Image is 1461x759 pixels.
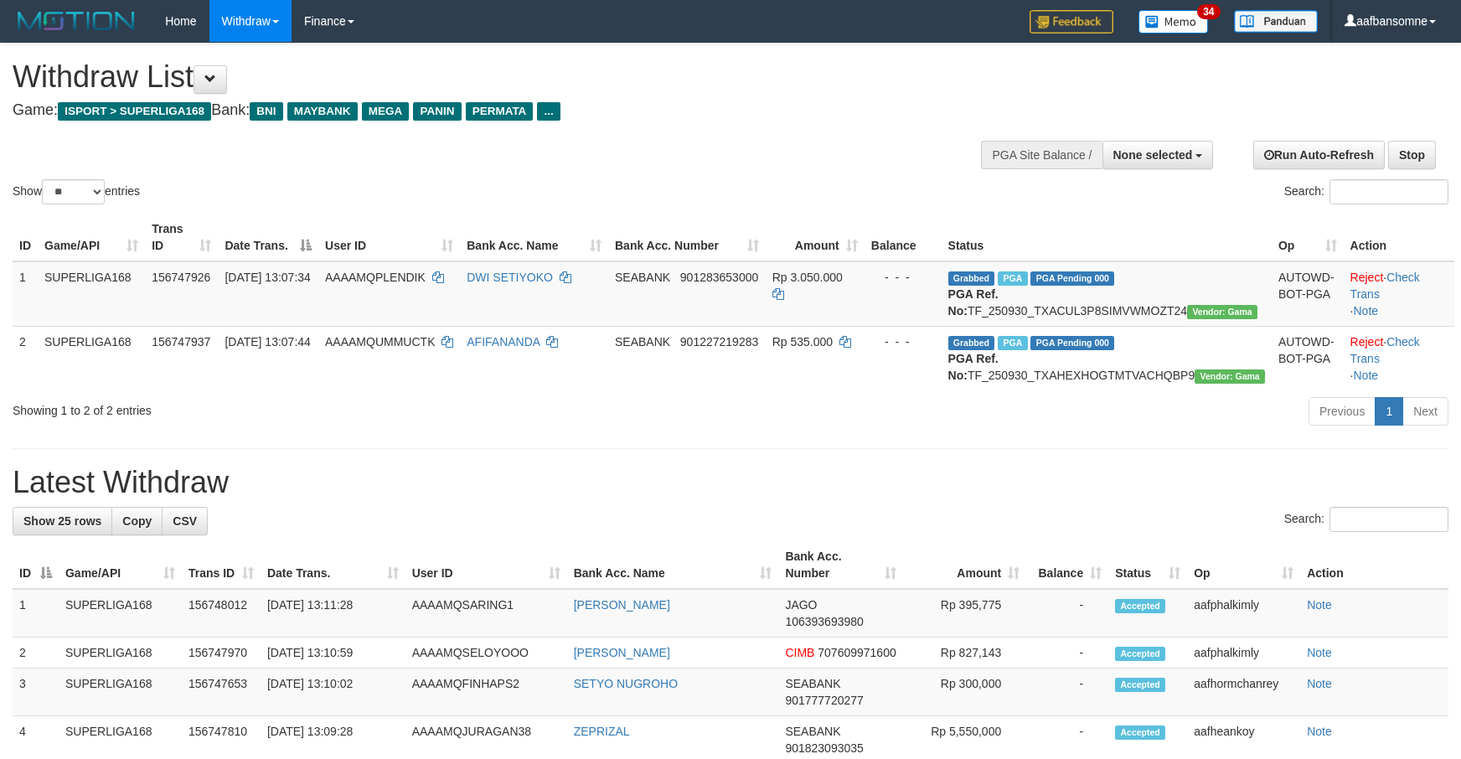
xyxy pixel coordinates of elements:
[1344,261,1454,327] td: · ·
[785,646,814,659] span: CIMB
[1102,141,1214,169] button: None selected
[903,589,1026,638] td: Rp 395,775
[785,741,863,755] span: Copy 901823093035 to clipboard
[903,541,1026,589] th: Amount: activate to sort column ascending
[1030,271,1114,286] span: PGA Pending
[152,335,210,349] span: 156747937
[59,541,182,589] th: Game/API: activate to sort column ascending
[1350,271,1384,284] a: Reject
[948,287,999,318] b: PGA Ref. No:
[948,271,995,286] span: Grabbed
[871,333,935,350] div: - - -
[58,102,211,121] span: ISPORT > SUPERLIGA168
[13,179,140,204] label: Show entries
[460,214,608,261] th: Bank Acc. Name: activate to sort column ascending
[1026,669,1108,716] td: -
[13,214,38,261] th: ID
[998,336,1027,350] span: Marked by aafsengchandara
[42,179,105,204] select: Showentries
[1307,725,1332,738] a: Note
[785,694,863,707] span: Copy 901777720277 to clipboard
[537,102,560,121] span: ...
[1115,647,1165,661] span: Accepted
[615,335,670,349] span: SEABANK
[1187,638,1300,669] td: aafphalkimly
[1115,678,1165,692] span: Accepted
[981,141,1102,169] div: PGA Site Balance /
[467,335,539,349] a: AFIFANANDA
[942,326,1272,390] td: TF_250930_TXAHEXHOGTMTVACHQBP9
[942,261,1272,327] td: TF_250930_TXACUL3P8SIMVWMOZT24
[13,8,140,34] img: MOTION_logo.png
[1307,677,1332,690] a: Note
[405,638,567,669] td: AAAAMQSELOYOOO
[772,271,843,284] span: Rp 3.050.000
[785,615,863,628] span: Copy 106393693980 to clipboard
[261,669,405,716] td: [DATE] 13:10:02
[567,541,779,589] th: Bank Acc. Name: activate to sort column ascending
[318,214,460,261] th: User ID: activate to sort column ascending
[942,214,1272,261] th: Status
[250,102,282,121] span: BNI
[225,335,310,349] span: [DATE] 13:07:44
[152,271,210,284] span: 156747926
[1284,179,1448,204] label: Search:
[325,271,426,284] span: AAAAMQPLENDIK
[948,336,995,350] span: Grabbed
[111,507,163,535] a: Copy
[261,638,405,669] td: [DATE] 13:10:59
[261,541,405,589] th: Date Trans.: activate to sort column ascending
[1307,598,1332,612] a: Note
[287,102,358,121] span: MAYBANK
[1187,541,1300,589] th: Op: activate to sort column ascending
[871,269,935,286] div: - - -
[59,669,182,716] td: SUPERLIGA168
[182,589,261,638] td: 156748012
[766,214,865,261] th: Amount: activate to sort column ascending
[1030,336,1114,350] span: PGA Pending
[818,646,896,659] span: Copy 707609971600 to clipboard
[405,669,567,716] td: AAAAMQFINHAPS2
[325,335,435,349] span: AAAAMQUMMUCTK
[225,271,310,284] span: [DATE] 13:07:34
[1284,507,1448,532] label: Search:
[1272,261,1344,327] td: AUTOWD-BOT-PGA
[59,589,182,638] td: SUPERLIGA168
[948,352,999,382] b: PGA Ref. No:
[785,725,840,738] span: SEABANK
[1187,305,1257,319] span: Vendor URL: https://trx31.1velocity.biz
[1344,214,1454,261] th: Action
[615,271,670,284] span: SEABANK
[1272,326,1344,390] td: AUTOWD-BOT-PGA
[785,598,817,612] span: JAGO
[1195,369,1265,384] span: Vendor URL: https://trx31.1velocity.biz
[1402,397,1448,426] a: Next
[1253,141,1385,169] a: Run Auto-Refresh
[778,541,903,589] th: Bank Acc. Number: activate to sort column ascending
[1350,271,1420,301] a: Check Trans
[182,669,261,716] td: 156747653
[903,638,1026,669] td: Rp 827,143
[362,102,410,121] span: MEGA
[162,507,208,535] a: CSV
[13,541,59,589] th: ID: activate to sort column descending
[1300,541,1448,589] th: Action
[1329,507,1448,532] input: Search:
[13,395,596,419] div: Showing 1 to 2 of 2 entries
[1307,646,1332,659] a: Note
[1026,638,1108,669] td: -
[574,725,630,738] a: ZEPRIZAL
[13,60,958,94] h1: Withdraw List
[1187,669,1300,716] td: aafhormchanrey
[998,271,1027,286] span: Marked by aafsengchandara
[173,514,197,528] span: CSV
[467,271,553,284] a: DWI SETIYOKO
[38,214,145,261] th: Game/API: activate to sort column ascending
[13,326,38,390] td: 2
[59,638,182,669] td: SUPERLIGA168
[218,214,318,261] th: Date Trans.: activate to sort column descending
[1187,589,1300,638] td: aafphalkimly
[1115,725,1165,740] span: Accepted
[182,638,261,669] td: 156747970
[772,335,833,349] span: Rp 535.000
